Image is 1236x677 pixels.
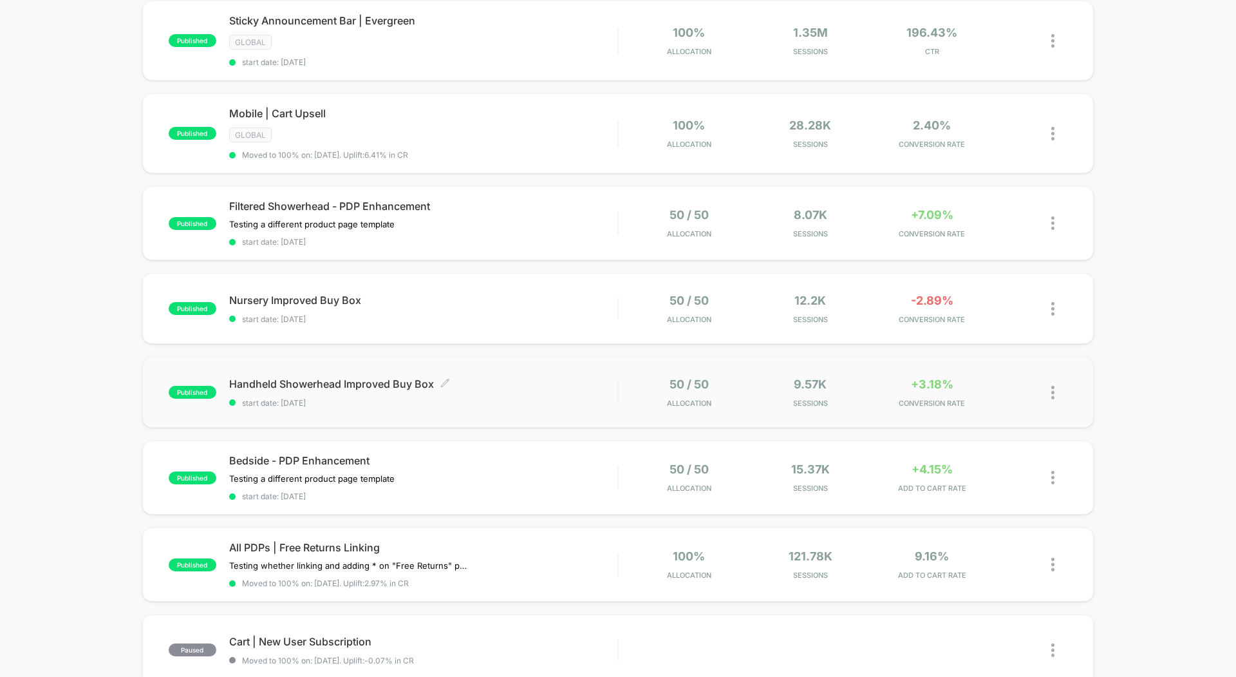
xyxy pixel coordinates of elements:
[667,140,711,149] span: Allocation
[667,47,711,56] span: Allocation
[753,47,868,56] span: Sessions
[229,473,395,484] span: Testing a different product page template
[229,14,617,27] span: Sticky Announcement Bar | Evergreen
[169,644,216,656] span: paused
[169,558,216,571] span: published
[242,150,408,160] span: Moved to 100% on: [DATE] . Uplift: 6.41% in CR
[667,315,711,324] span: Allocation
[874,140,989,149] span: CONVERSION RATE
[169,34,216,47] span: published
[669,294,709,307] span: 50 / 50
[229,128,272,142] span: GLOBAL
[753,315,868,324] span: Sessions
[667,484,711,493] span: Allocation
[874,571,989,580] span: ADD TO CART RATE
[169,386,216,399] span: published
[1051,471,1054,484] img: close
[1051,34,1054,48] img: close
[229,57,617,67] span: start date: [DATE]
[1051,216,1054,230] img: close
[912,462,953,476] span: +4.15%
[229,560,468,571] span: Testing whether linking and adding * on "Free Returns" plays a role in ATC Rate & CVR
[789,119,831,132] span: 28.28k
[753,484,868,493] span: Sessions
[169,302,216,315] span: published
[667,399,711,408] span: Allocation
[911,377,953,391] span: +3.18%
[753,571,868,580] span: Sessions
[874,229,989,238] span: CONVERSION RATE
[791,462,830,476] span: 15.37k
[794,294,826,307] span: 12.2k
[874,484,989,493] span: ADD TO CART RATE
[242,656,414,665] span: Moved to 100% on: [DATE] . Uplift: -0.07% in CR
[667,229,711,238] span: Allocation
[667,571,711,580] span: Allocation
[793,26,828,39] span: 1.35M
[1051,644,1054,657] img: close
[1051,302,1054,316] img: close
[229,541,617,554] span: All PDPs | Free Returns Linking
[874,47,989,56] span: CTR
[673,549,705,563] span: 100%
[229,35,272,50] span: GLOBAL
[229,107,617,120] span: Mobile | Cart Upsell
[169,217,216,230] span: published
[913,119,951,132] span: 2.40%
[794,377,827,391] span: 9.57k
[753,140,868,149] span: Sessions
[229,635,617,648] span: Cart | New User Subscription
[669,208,709,222] span: 50 / 50
[1051,558,1054,571] img: close
[874,315,989,324] span: CONVERSION RATE
[753,399,868,408] span: Sessions
[794,208,827,222] span: 8.07k
[169,472,216,484] span: published
[242,578,409,588] span: Moved to 100% on: [DATE] . Uplift: 2.97% in CR
[229,491,617,501] span: start date: [DATE]
[911,294,953,307] span: -2.89%
[673,119,705,132] span: 100%
[1051,127,1054,140] img: close
[669,377,709,391] span: 50 / 50
[229,237,617,247] span: start date: [DATE]
[673,26,705,39] span: 100%
[229,377,617,390] span: Handheld Showerhead Improved Buy Box
[169,127,216,140] span: published
[229,200,617,213] span: Filtered Showerhead - PDP Enhancement
[874,399,989,408] span: CONVERSION RATE
[906,26,957,39] span: 196.43%
[669,462,709,476] span: 50 / 50
[753,229,868,238] span: Sessions
[789,549,832,563] span: 121.78k
[229,294,617,307] span: Nursery Improved Buy Box
[915,549,949,563] span: 9.16%
[229,454,617,467] span: Bedside - PDP Enhancement
[229,398,617,408] span: start date: [DATE]
[229,314,617,324] span: start date: [DATE]
[229,219,395,229] span: Testing a different product page template
[911,208,953,222] span: +7.09%
[1051,386,1054,399] img: close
